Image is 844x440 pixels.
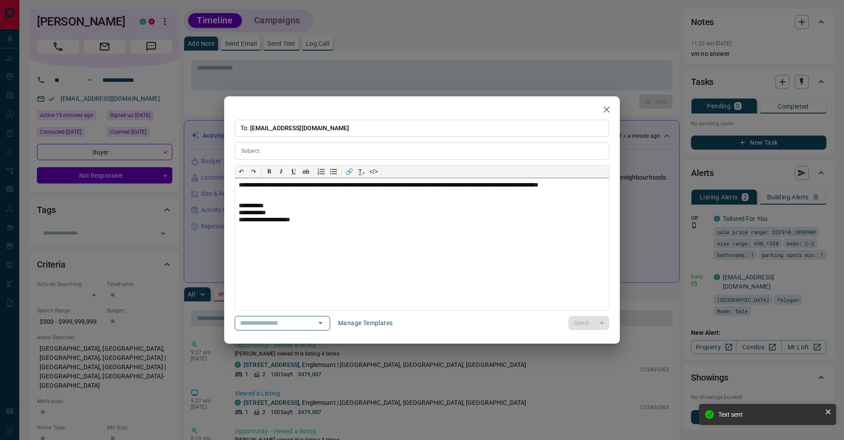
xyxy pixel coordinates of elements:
s: ab [302,168,309,175]
p: To: [235,120,609,137]
button: Numbered list [315,165,327,178]
button: 𝐔 [287,165,300,178]
span: 𝐔 [291,168,296,175]
button: ↷ [247,165,260,178]
span: [EMAIL_ADDRESS][DOMAIN_NAME] [250,125,349,132]
div: split button [568,316,609,330]
button: ab [300,165,312,178]
button: Open [314,317,327,329]
button: 𝐁 [263,165,275,178]
button: T̲ₓ [355,165,367,178]
p: Subject: [241,147,261,155]
button: 𝑰 [275,165,287,178]
div: Text sent [718,411,821,418]
button: Manage Templates [333,316,398,330]
button: </> [367,165,380,178]
button: 🔗 [343,165,355,178]
button: ↶ [235,165,247,178]
button: Bullet list [327,165,340,178]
